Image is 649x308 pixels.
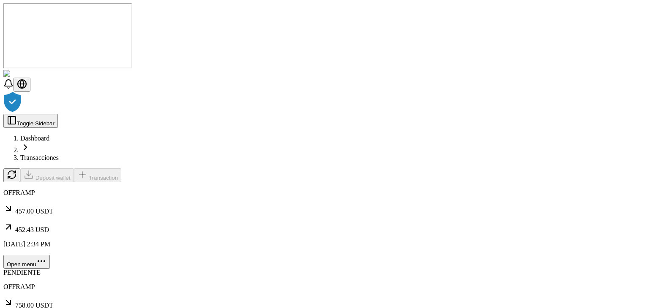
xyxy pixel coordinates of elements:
p: OFFRAMP [3,189,646,197]
a: Transacciones [20,154,59,161]
p: 452.43 USD [3,222,646,234]
span: Transaction [89,175,118,181]
button: Deposit wallet [20,168,74,182]
span: Deposit wallet [35,175,71,181]
a: Dashboard [20,135,49,142]
p: [DATE] 2:34 PM [3,240,646,248]
button: Open menu [3,255,50,269]
button: Transaction [74,168,122,182]
img: ShieldPay Logo [3,70,54,78]
div: PENDIENTE [3,269,646,276]
p: 457.00 USDT [3,203,646,215]
button: Toggle Sidebar [3,114,58,128]
nav: breadcrumb [3,135,646,162]
p: OFFRAMP [3,283,646,291]
span: Open menu [7,261,36,267]
span: Toggle Sidebar [17,120,55,127]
